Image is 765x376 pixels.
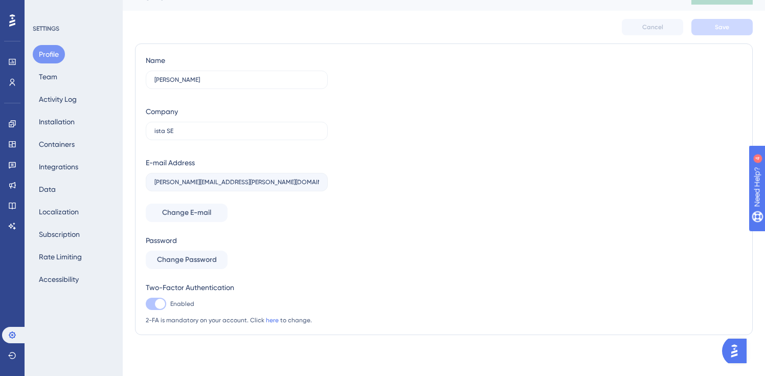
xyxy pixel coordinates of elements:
[33,135,81,153] button: Containers
[691,19,753,35] button: Save
[146,251,228,269] button: Change Password
[33,45,65,63] button: Profile
[146,234,328,247] div: Password
[162,207,211,219] span: Change E-mail
[157,254,217,266] span: Change Password
[33,270,85,289] button: Accessibility
[170,300,194,308] span: Enabled
[266,317,279,324] a: here
[722,336,753,366] iframe: UserGuiding AI Assistant Launcher
[33,68,63,86] button: Team
[33,203,85,221] button: Localization
[33,113,81,131] button: Installation
[146,281,328,294] div: Two-Factor Authentication
[33,225,86,244] button: Subscription
[24,3,64,15] span: Need Help?
[146,105,178,118] div: Company
[146,204,228,222] button: Change E-mail
[642,23,663,31] span: Cancel
[154,76,319,83] input: Name Surname
[33,248,88,266] button: Rate Limiting
[154,179,319,186] input: E-mail Address
[715,23,729,31] span: Save
[154,127,319,135] input: Company Name
[146,157,195,169] div: E-mail Address
[33,25,116,33] div: SETTINGS
[146,54,165,67] div: Name
[146,316,328,324] span: 2-FA is mandatory on your account. Click to change.
[71,5,74,13] div: 4
[33,158,84,176] button: Integrations
[33,180,62,198] button: Data
[33,90,83,108] button: Activity Log
[622,19,683,35] button: Cancel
